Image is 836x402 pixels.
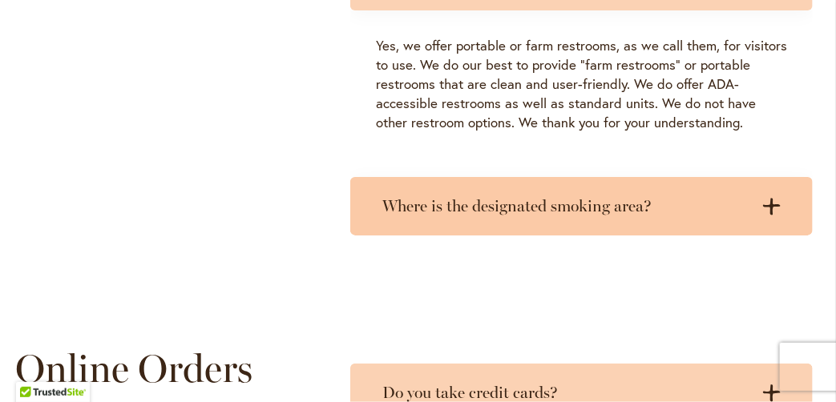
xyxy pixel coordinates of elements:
h3: Where is the designated smoking area? [382,196,749,216]
summary: Where is the designated smoking area? [350,177,813,235]
p: Yes, we offer portable or farm restrooms, as we call them, for visitors to use. We do our best to... [376,36,787,132]
h2: Online Orders [15,346,304,391]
